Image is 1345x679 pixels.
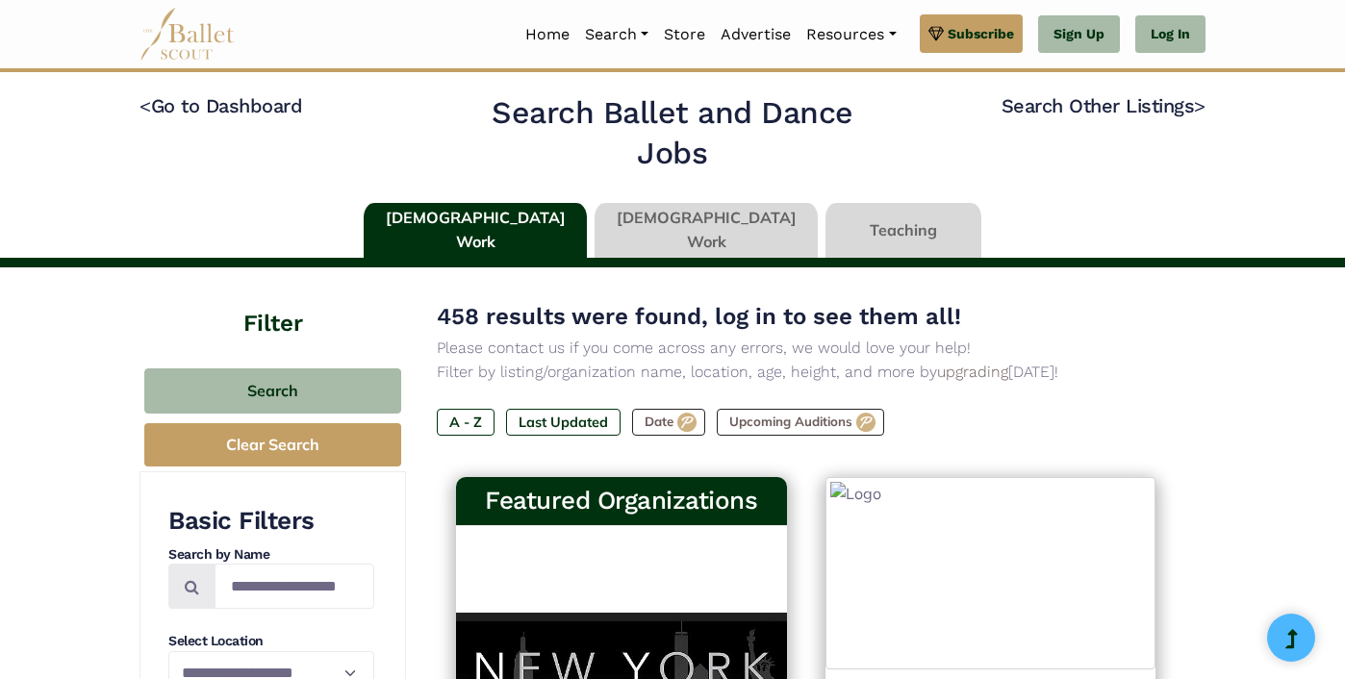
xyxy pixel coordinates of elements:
[360,203,591,259] li: [DEMOGRAPHIC_DATA] Work
[437,360,1175,385] p: Filter by listing/organization name, location, age, height, and more by [DATE]!
[168,545,374,565] h4: Search by Name
[140,94,302,117] a: <Go to Dashboard
[799,14,903,55] a: Resources
[713,14,799,55] a: Advertise
[1194,93,1205,117] code: >
[656,14,713,55] a: Store
[168,505,374,538] h3: Basic Filters
[215,564,374,609] input: Search by names...
[471,485,772,517] h3: Featured Organizations
[144,423,401,466] button: Clear Search
[591,203,822,259] li: [DEMOGRAPHIC_DATA] Work
[140,93,151,117] code: <
[717,409,884,436] label: Upcoming Auditions
[1002,94,1205,117] a: Search Other Listings>
[1135,15,1205,54] a: Log In
[518,14,577,55] a: Home
[825,477,1156,669] img: Logo
[577,14,656,55] a: Search
[920,14,1023,53] a: Subscribe
[437,336,1175,361] p: Please contact us if you come across any errors, we would love your help!
[140,267,406,339] h4: Filter
[1038,15,1120,54] a: Sign Up
[437,409,495,436] label: A - Z
[937,363,1008,381] a: upgrading
[928,23,944,44] img: gem.svg
[437,303,961,330] span: 458 results were found, log in to see them all!
[168,632,374,651] h4: Select Location
[822,203,985,259] li: Teaching
[468,93,877,173] h2: Search Ballet and Dance Jobs
[948,23,1014,44] span: Subscribe
[144,368,401,414] button: Search
[632,409,705,436] label: Date
[506,409,621,436] label: Last Updated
